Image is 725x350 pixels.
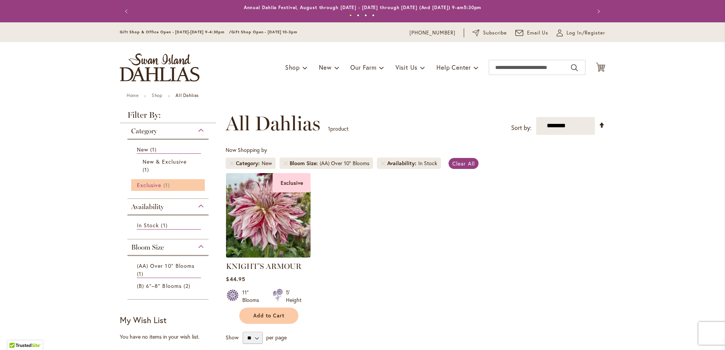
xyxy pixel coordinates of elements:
[176,92,199,98] strong: All Dahlias
[372,14,375,17] button: 4 of 4
[184,282,192,290] span: 2
[226,252,311,259] a: KNIGHTS ARMOUR Exclusive
[131,243,164,252] span: Bloom Size
[131,203,164,211] span: Availability
[262,159,272,167] div: New
[511,121,532,135] label: Sort by:
[567,29,605,37] span: Log In/Register
[137,146,148,153] span: New
[242,289,264,304] div: 11" Blooms
[137,181,201,189] a: Exclusive
[226,275,245,283] span: $44.95
[387,159,418,167] span: Availability
[527,29,549,37] span: Email Us
[449,158,479,169] a: Clear All
[143,158,195,173] a: New &amp; Exclusive
[231,30,297,34] span: Gift Shop Open - [DATE] 10-3pm
[483,29,507,37] span: Subscribe
[161,221,169,229] span: 1
[120,333,221,341] div: You have no items in your wish list.
[137,221,201,230] a: In Stock 1
[381,161,385,166] a: Remove Availability In Stock
[410,29,455,37] a: [PHONE_NUMBER]
[266,334,287,341] span: per page
[137,262,195,269] span: (AA) Over 10" Blooms
[137,181,161,189] span: Exclusive
[590,4,605,19] button: Next
[290,159,320,167] span: Bloom Size
[120,4,135,19] button: Previous
[226,173,311,258] img: KNIGHTS ARMOUR
[328,123,348,135] p: product
[120,314,166,325] strong: My Wish List
[131,127,157,135] span: Category
[236,159,262,167] span: Category
[350,63,376,71] span: Our Farm
[137,270,145,278] span: 1
[127,92,138,98] a: Home
[283,161,288,166] a: Remove Bloom Size (AA) Over 10" Blooms
[349,14,352,17] button: 1 of 4
[320,159,369,167] div: (AA) Over 10" Blooms
[137,145,201,154] a: New
[137,282,182,289] span: (B) 6"–8" Blooms
[137,282,201,290] a: (B) 6"–8" Blooms 2
[328,125,330,132] span: 1
[143,166,151,173] span: 1
[472,29,507,37] a: Subscribe
[395,63,417,71] span: Visit Us
[120,111,216,123] strong: Filter By:
[357,14,359,17] button: 2 of 4
[364,14,367,17] button: 3 of 4
[120,53,199,81] a: store logo
[452,160,475,167] span: Clear All
[285,63,300,71] span: Shop
[152,92,162,98] a: Shop
[120,30,231,34] span: Gift Shop & Office Open - [DATE]-[DATE] 9-4:30pm /
[436,63,471,71] span: Help Center
[226,334,239,341] span: Show
[229,161,234,166] a: Remove Category New
[226,262,301,271] a: KNIGHT'S ARMOUR
[286,289,301,304] div: 5' Height
[163,181,172,189] span: 1
[253,312,284,319] span: Add to Cart
[515,29,549,37] a: Email Us
[143,158,187,165] span: New & Exclusive
[244,5,482,10] a: Annual Dahlia Festival, August through [DATE] - [DATE] through [DATE] (And [DATE]) 9-am5:30pm
[6,323,27,344] iframe: Launch Accessibility Center
[150,145,158,153] span: 1
[273,173,311,192] div: Exclusive
[239,308,298,324] button: Add to Cart
[557,29,605,37] a: Log In/Register
[418,159,437,167] div: In Stock
[226,112,320,135] span: All Dahlias
[137,262,201,278] a: (AA) Over 10" Blooms 1
[319,63,331,71] span: New
[137,222,159,229] span: In Stock
[226,146,267,153] span: Now Shopping by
